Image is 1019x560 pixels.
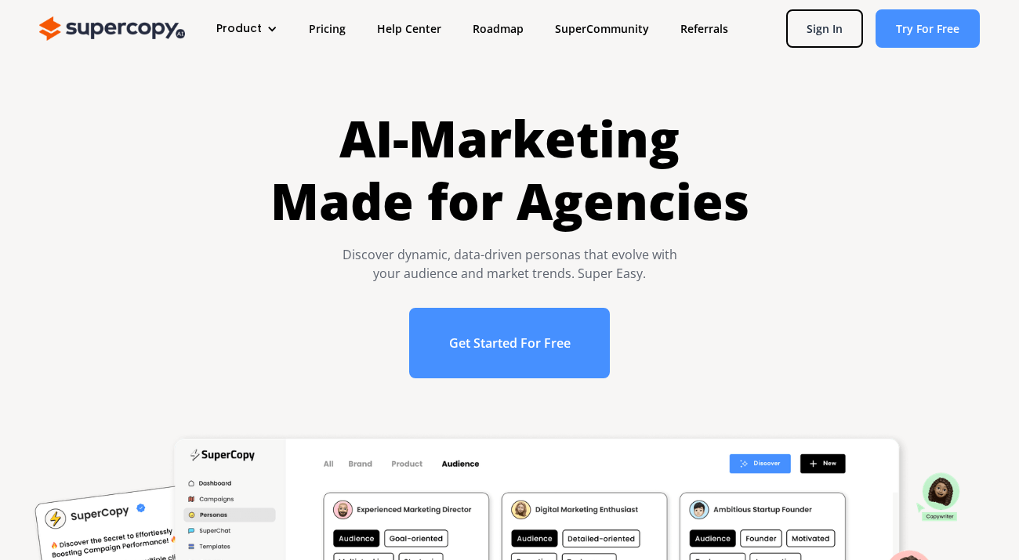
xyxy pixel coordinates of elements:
[665,14,744,43] a: Referrals
[539,14,665,43] a: SuperCommunity
[293,14,361,43] a: Pricing
[201,14,293,43] div: Product
[270,107,749,233] h1: AI-Marketing Made for Agencies
[876,9,980,48] a: Try For Free
[786,9,863,48] a: Sign In
[270,245,749,283] div: Discover dynamic, data-driven personas that evolve with your audience and market trends. Super Easy.
[361,14,457,43] a: Help Center
[409,308,611,378] a: Get Started For Free
[216,20,262,37] div: Product
[457,14,539,43] a: Roadmap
